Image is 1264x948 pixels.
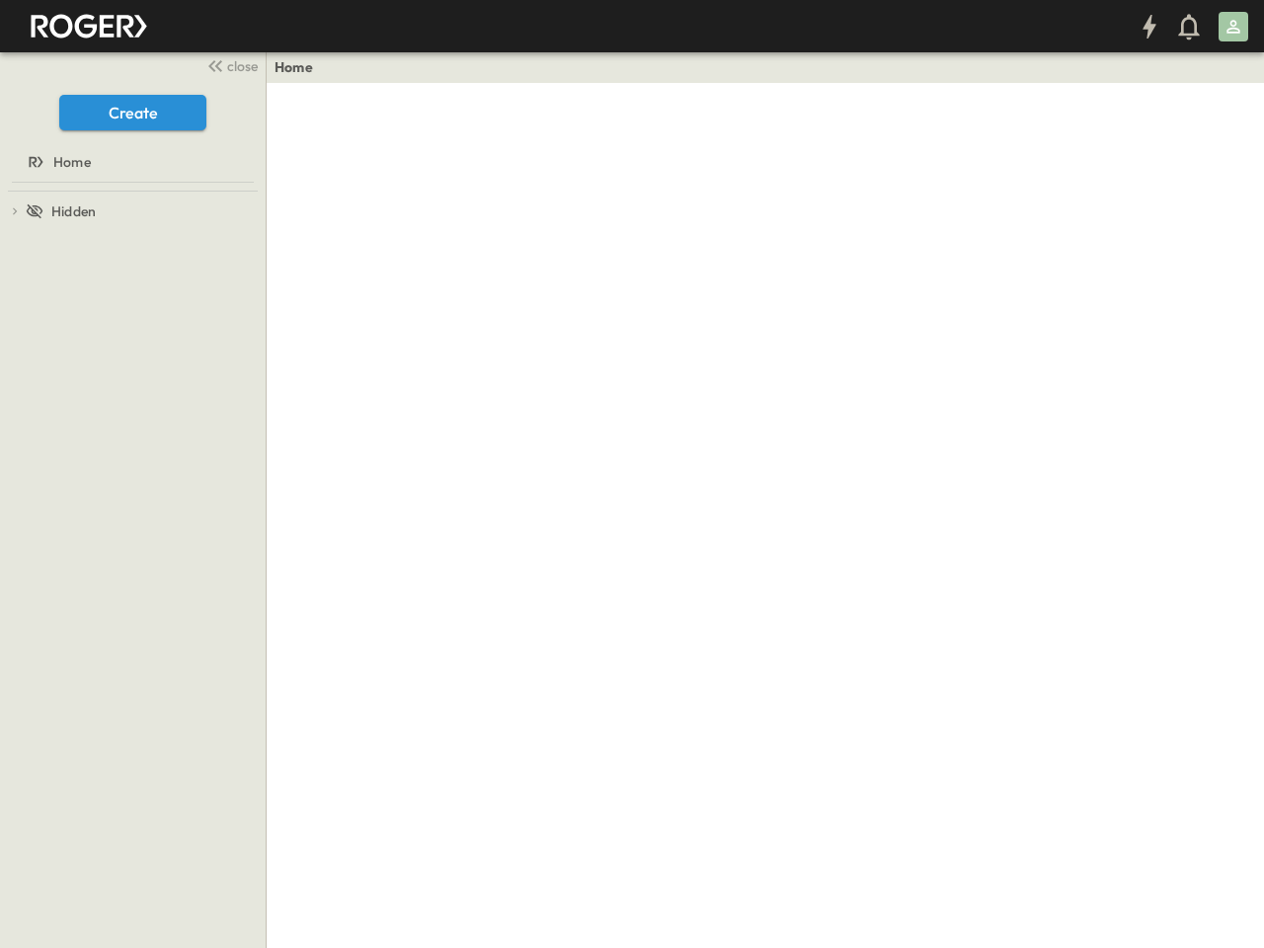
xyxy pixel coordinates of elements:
[227,56,258,76] span: close
[198,51,262,79] button: close
[4,148,258,176] a: Home
[59,95,206,130] button: Create
[53,152,91,172] span: Home
[51,201,96,221] span: Hidden
[275,57,325,77] nav: breadcrumbs
[275,57,313,77] a: Home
